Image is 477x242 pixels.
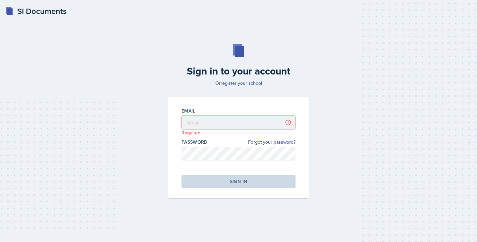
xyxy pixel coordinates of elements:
label: Email [182,108,195,114]
a: register your school [221,80,262,86]
p: Or [164,80,313,86]
p: Required [182,129,295,136]
label: Password [182,139,208,145]
h2: Sign in to your account [164,65,313,77]
button: Sign in [182,175,295,188]
div: Sign in [230,178,247,185]
input: Email [182,116,295,129]
a: Forgot your password? [248,139,295,146]
a: SI Documents [5,5,67,17]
